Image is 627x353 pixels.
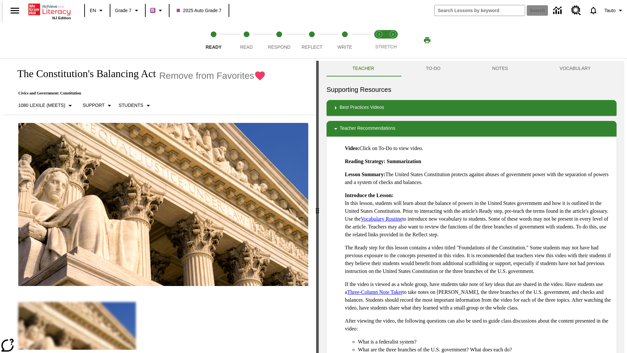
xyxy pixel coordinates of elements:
[387,159,421,164] strong: Summarization
[115,7,132,14] span: Grade 7
[345,144,611,152] p: Click on To-Do to view video.
[206,44,222,50] span: Ready
[340,125,395,133] p: Teacher Recommendations
[340,104,384,112] p: Best Practices Videos
[604,7,616,14] span: Tauto
[400,61,466,76] button: TO-DO
[358,338,611,346] li: What is a federalist system?
[3,61,316,350] div: reading
[435,5,525,16] input: search field
[177,7,222,14] span: 2025 Auto Grade 7
[326,22,364,58] button: Write step 5 of 5
[345,317,611,333] p: After viewing the video, the following questions can also be used to guide class discussions abou...
[327,121,617,137] div: Teacher Recommendations
[549,2,567,20] a: Data Center
[90,7,96,14] span: EN
[383,22,402,58] button: Stretch Respond step 2 of 2
[327,61,400,76] button: Teacher
[466,61,534,76] button: NOTES
[319,61,624,353] div: activity
[602,5,627,16] button: Profile/Settings
[227,22,265,58] button: Read step 2 of 5
[585,2,602,19] a: Notifications
[151,6,154,14] span: B
[345,193,394,198] strong: Introduce the Lesson:
[345,145,360,151] strong: Video:
[28,2,71,20] div: Home
[10,68,156,80] h1: The Constitution's Balancing Act
[83,102,104,109] p: Support
[370,22,389,58] button: Stretch Read step 1 of 2
[316,61,319,353] div: Press Enter or Spacebar and then press right and left arrow keys to move the slider
[195,22,233,58] button: Ready step 1 of 5
[159,70,266,81] button: Remove from Favorites - The Constitution's Balancing Act
[345,159,385,164] strong: Reading Strategy:
[18,102,65,109] p: 1080 Lexile (Meets)
[345,280,611,312] p: If the video is viewed as a whole group, have students take note of key ideas that are shared in ...
[18,123,308,286] img: The U.S. Supreme Court Building displays the phrase, "Equal Justice Under Law."
[345,171,611,186] p: The United States Constitution protects against abuses of government power with the separation of...
[148,5,167,16] button: Boost Class color is purple. Change class color
[16,100,77,111] button: Select Lexile, 1080 Lexile (Meets)
[327,84,617,95] h6: Supporting Resources
[417,34,438,46] button: Print
[80,100,116,111] button: Scaffolds, Support
[10,91,266,96] p: Civics and Government: Constitution
[159,71,254,81] span: Remove from Favorites
[112,5,143,16] button: Grade: Grade 7, Select a grade
[119,102,143,109] p: Students
[378,33,380,36] text: 1
[392,33,394,36] text: 2
[361,216,402,222] a: Vocabulary Routine
[345,172,385,177] strong: Lesson Summary:
[567,2,585,19] a: Resource Center, Will open in new tab
[116,100,154,111] button: Select Student
[293,22,331,58] button: Reflect step 4 of 5
[345,192,611,239] p: In this lesson, students will learn about the balance of powers in the United States government a...
[5,1,24,20] button: Open side menu
[327,61,617,76] div: Instructional Panel Tabs
[347,289,402,295] a: Three-Column Note Taker
[240,44,253,50] span: Read
[345,244,611,275] p: The Ready step for this lesson contains a video titled "Foundations of the Constitution." Some st...
[337,44,352,50] span: Write
[302,44,323,50] span: Reflect
[260,22,298,58] button: Respond step 3 of 5
[268,44,290,50] span: Respond
[534,61,617,76] button: VOCABULARY
[87,5,108,16] button: Language: EN, Select a language
[327,100,617,116] div: Best Practices Videos
[52,16,71,20] span: NJ Edition
[375,44,397,49] span: STRETCH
